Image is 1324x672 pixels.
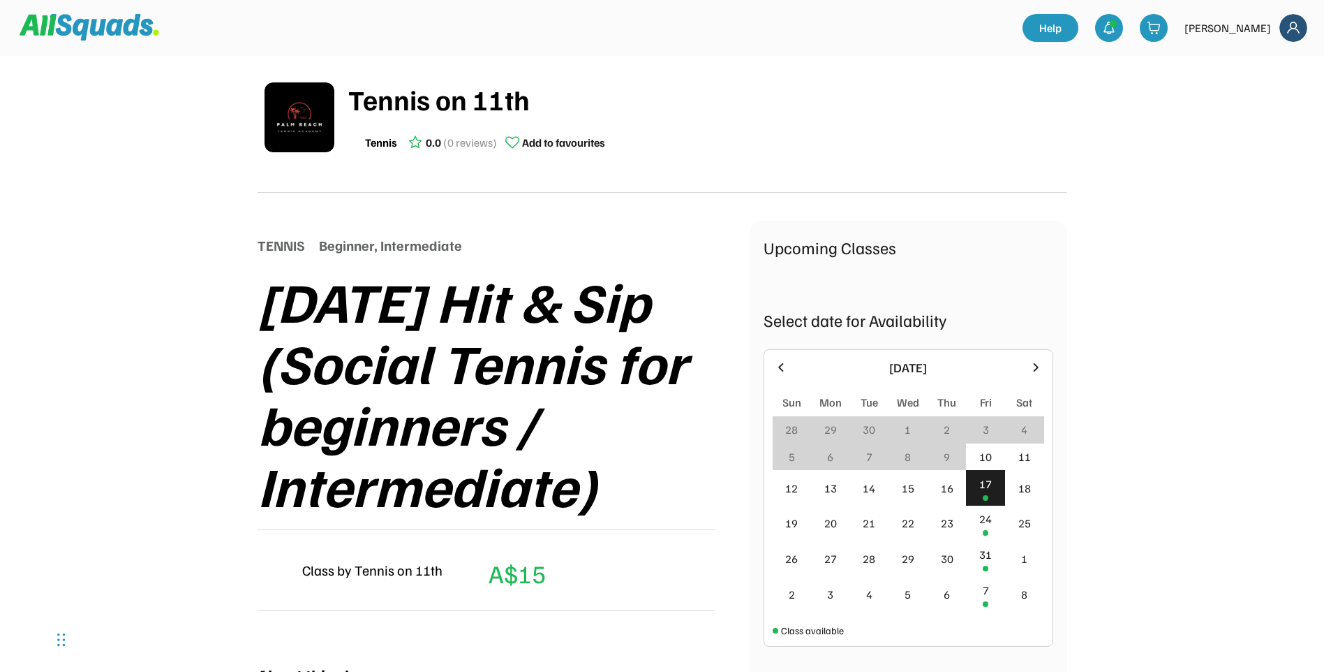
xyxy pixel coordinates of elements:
[265,82,334,152] img: IMG_2979.png
[827,448,833,465] div: 6
[1022,14,1078,42] a: Help
[764,235,1053,260] div: Upcoming Classes
[902,550,914,567] div: 29
[905,586,911,603] div: 5
[426,134,441,151] div: 0.0
[20,14,159,41] img: Squad%20Logo.svg
[863,421,875,438] div: 30
[365,134,397,151] div: Tennis
[796,358,1020,377] div: [DATE]
[980,394,992,411] div: Fri
[258,235,305,256] div: TENNIS
[258,553,291,587] img: IMG_2979.png
[789,586,795,603] div: 2
[944,448,950,465] div: 9
[979,546,992,563] div: 31
[1021,550,1027,567] div: 1
[1016,394,1032,411] div: Sat
[348,78,1067,120] div: Tennis on 11th
[764,307,1053,333] div: Select date for Availability
[863,480,875,497] div: 14
[1018,448,1031,465] div: 11
[789,448,795,465] div: 5
[258,270,750,516] div: [DATE] Hit & Sip (Social Tennis for beginners / Intermediate)
[1279,14,1307,42] img: Frame%2018.svg
[785,515,798,532] div: 19
[866,448,872,465] div: 7
[983,582,989,599] div: 7
[1018,480,1031,497] div: 18
[819,394,842,411] div: Mon
[905,448,911,465] div: 8
[489,555,546,592] div: A$15
[1021,421,1027,438] div: 4
[905,421,911,438] div: 1
[1184,20,1271,36] div: [PERSON_NAME]
[902,515,914,532] div: 22
[941,515,953,532] div: 23
[902,480,914,497] div: 15
[785,550,798,567] div: 26
[781,623,844,638] div: Class available
[944,421,950,438] div: 2
[863,550,875,567] div: 28
[944,586,950,603] div: 6
[979,476,992,492] div: 17
[824,550,837,567] div: 27
[785,421,798,438] div: 28
[782,394,801,411] div: Sun
[785,480,798,497] div: 12
[861,394,878,411] div: Tue
[941,480,953,497] div: 16
[319,235,462,256] div: Beginner, Intermediate
[827,586,833,603] div: 3
[824,480,837,497] div: 13
[1102,21,1116,35] img: bell-03%20%281%29.svg
[824,421,837,438] div: 29
[1021,586,1027,603] div: 8
[937,394,956,411] div: Thu
[979,448,992,465] div: 10
[866,586,872,603] div: 4
[979,511,992,527] div: 24
[863,515,875,532] div: 21
[897,394,919,411] div: Wed
[443,134,497,151] div: (0 reviews)
[1147,21,1161,35] img: shopping-cart-01%20%281%29.svg
[302,560,442,580] div: Class by Tennis on 11th
[824,515,837,532] div: 20
[941,550,953,567] div: 30
[1018,515,1031,532] div: 25
[522,134,605,151] div: Add to favourites
[983,421,989,438] div: 3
